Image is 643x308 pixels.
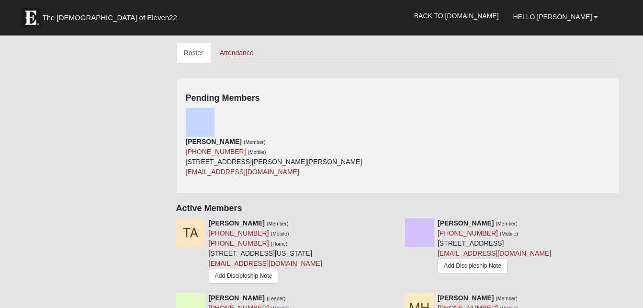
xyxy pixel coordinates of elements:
[438,219,494,227] strong: [PERSON_NAME]
[21,8,40,27] img: Eleven22 logo
[209,269,279,284] a: Add Discipleship Note
[186,168,299,176] a: [EMAIL_ADDRESS][DOMAIN_NAME]
[407,4,506,28] a: Back to [DOMAIN_NAME]
[209,219,265,227] strong: [PERSON_NAME]
[267,221,289,226] small: (Member)
[176,43,211,63] a: Roster
[438,259,508,273] a: Add Discipleship Note
[209,218,322,286] div: [STREET_ADDRESS][US_STATE]
[500,231,518,237] small: (Mobile)
[513,13,592,21] span: Hello [PERSON_NAME]
[438,249,551,257] a: [EMAIL_ADDRESS][DOMAIN_NAME]
[212,43,261,63] a: Attendance
[209,239,269,247] a: [PHONE_NUMBER]
[438,218,551,276] div: [STREET_ADDRESS]
[496,221,518,226] small: (Member)
[244,139,266,145] small: (Member)
[209,229,269,237] a: [PHONE_NUMBER]
[506,5,606,29] a: Hello [PERSON_NAME]
[186,93,610,104] h4: Pending Members
[209,260,322,267] a: [EMAIL_ADDRESS][DOMAIN_NAME]
[271,231,289,237] small: (Mobile)
[176,203,620,214] h4: Active Members
[43,13,177,23] span: The [DEMOGRAPHIC_DATA] of Eleven22
[271,241,287,247] small: (Home)
[186,138,242,145] strong: [PERSON_NAME]
[16,3,208,27] a: The [DEMOGRAPHIC_DATA] of Eleven22
[186,148,246,155] a: [PHONE_NUMBER]
[186,137,362,177] div: [STREET_ADDRESS][PERSON_NAME][PERSON_NAME]
[438,229,498,237] a: [PHONE_NUMBER]
[248,149,266,155] small: (Mobile)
